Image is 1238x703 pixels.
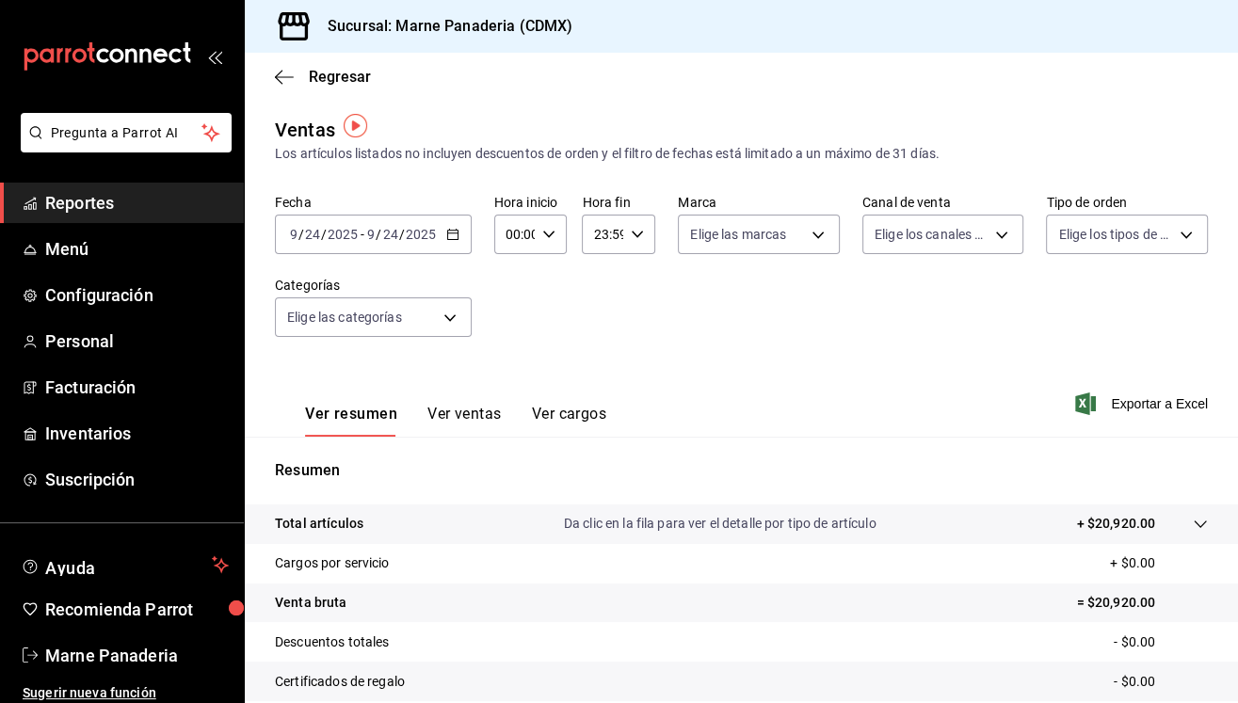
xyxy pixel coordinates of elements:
[207,49,222,64] button: open_drawer_menu
[275,279,472,292] label: Categorías
[1110,553,1208,573] p: + $0.00
[45,597,229,622] span: Recomienda Parrot
[275,68,371,86] button: Regresar
[309,68,371,86] span: Regresar
[275,196,472,209] label: Fecha
[313,15,572,38] h3: Sucursal: Marne Panaderia (CDMX)
[344,114,367,137] img: Tooltip marker
[45,643,229,668] span: Marne Panaderia
[494,196,568,209] label: Hora inicio
[275,553,390,573] p: Cargos por servicio
[1076,514,1155,534] p: + $20,920.00
[298,227,304,242] span: /
[382,227,399,242] input: --
[1058,225,1173,244] span: Elige los tipos de orden
[275,459,1208,482] p: Resumen
[45,328,229,354] span: Personal
[45,282,229,308] span: Configuración
[532,405,607,437] button: Ver cargos
[376,227,381,242] span: /
[427,405,502,437] button: Ver ventas
[399,227,405,242] span: /
[305,405,397,437] button: Ver resumen
[51,123,202,143] span: Pregunta a Parrot AI
[275,632,389,652] p: Descuentos totales
[678,196,840,209] label: Marca
[275,672,405,692] p: Certificados de regalo
[45,190,229,216] span: Reportes
[45,553,204,576] span: Ayuda
[361,227,364,242] span: -
[690,225,786,244] span: Elige las marcas
[275,514,363,534] p: Total artículos
[1076,593,1208,613] p: = $20,920.00
[366,227,376,242] input: --
[305,405,606,437] div: navigation tabs
[862,196,1024,209] label: Canal de venta
[289,227,298,242] input: --
[875,225,989,244] span: Elige los canales de venta
[21,113,232,152] button: Pregunta a Parrot AI
[304,227,321,242] input: --
[45,467,229,492] span: Suscripción
[45,375,229,400] span: Facturación
[1079,392,1208,415] button: Exportar a Excel
[1114,632,1208,652] p: - $0.00
[275,593,346,613] p: Venta bruta
[287,308,402,327] span: Elige las categorías
[1114,672,1208,692] p: - $0.00
[582,196,655,209] label: Hora fin
[45,421,229,446] span: Inventarios
[327,227,359,242] input: ----
[23,683,229,703] span: Sugerir nueva función
[564,514,876,534] p: Da clic en la fila para ver el detalle por tipo de artículo
[1046,196,1208,209] label: Tipo de orden
[275,144,1208,164] div: Los artículos listados no incluyen descuentos de orden y el filtro de fechas está limitado a un m...
[321,227,327,242] span: /
[405,227,437,242] input: ----
[13,136,232,156] a: Pregunta a Parrot AI
[45,236,229,262] span: Menú
[275,116,335,144] div: Ventas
